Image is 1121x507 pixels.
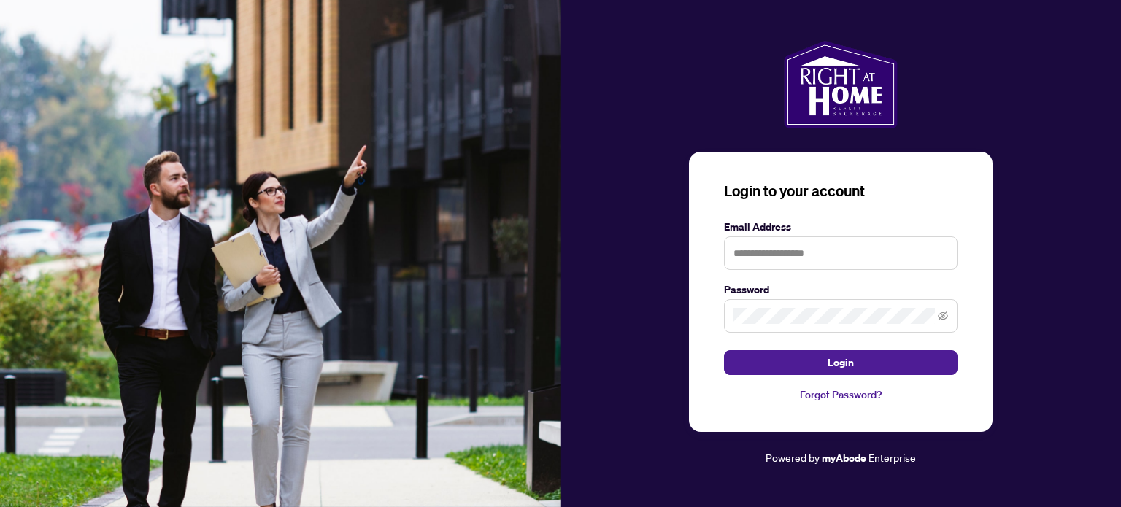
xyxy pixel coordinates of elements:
button: Login [724,350,958,375]
span: Login [828,351,854,374]
span: eye-invisible [938,311,948,321]
h3: Login to your account [724,181,958,201]
label: Password [724,282,958,298]
span: Enterprise [868,451,916,464]
img: ma-logo [784,41,897,128]
span: Powered by [766,451,820,464]
a: Forgot Password? [724,387,958,403]
label: Email Address [724,219,958,235]
a: myAbode [822,450,866,466]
